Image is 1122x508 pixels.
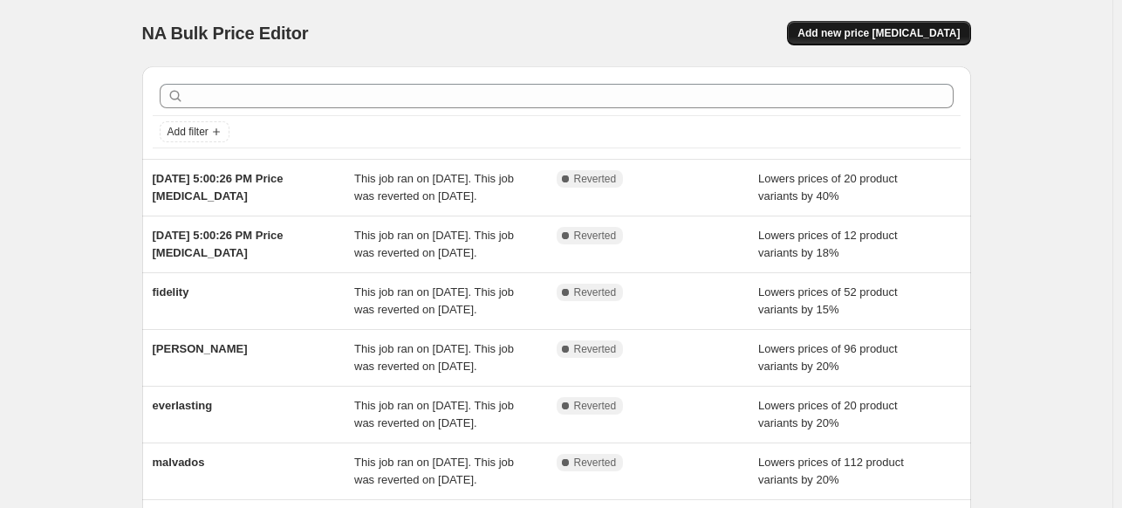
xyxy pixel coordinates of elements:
button: Add filter [160,121,229,142]
span: This job ran on [DATE]. This job was reverted on [DATE]. [354,456,514,486]
span: malvados [153,456,205,469]
span: NA Bulk Price Editor [142,24,309,43]
span: This job ran on [DATE]. This job was reverted on [DATE]. [354,172,514,203]
span: Add new price [MEDICAL_DATA] [797,26,960,40]
span: Lowers prices of 112 product variants by 20% [758,456,904,486]
span: Add filter [168,125,209,139]
span: Reverted [574,229,617,243]
span: Reverted [574,342,617,356]
span: Lowers prices of 52 product variants by 15% [758,285,898,316]
span: Reverted [574,172,617,186]
span: Lowers prices of 20 product variants by 20% [758,399,898,429]
span: Lowers prices of 12 product variants by 18% [758,229,898,259]
span: [PERSON_NAME] [153,342,248,355]
span: Reverted [574,285,617,299]
span: [DATE] 5:00:26 PM Price [MEDICAL_DATA] [153,172,284,203]
span: [DATE] 5:00:26 PM Price [MEDICAL_DATA] [153,229,284,259]
span: everlasting [153,399,213,412]
span: Reverted [574,456,617,470]
span: This job ran on [DATE]. This job was reverted on [DATE]. [354,342,514,373]
span: Reverted [574,399,617,413]
span: This job ran on [DATE]. This job was reverted on [DATE]. [354,399,514,429]
span: Lowers prices of 20 product variants by 40% [758,172,898,203]
span: This job ran on [DATE]. This job was reverted on [DATE]. [354,285,514,316]
span: Lowers prices of 96 product variants by 20% [758,342,898,373]
button: Add new price [MEDICAL_DATA] [787,21,970,45]
span: fidelity [153,285,189,299]
span: This job ran on [DATE]. This job was reverted on [DATE]. [354,229,514,259]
